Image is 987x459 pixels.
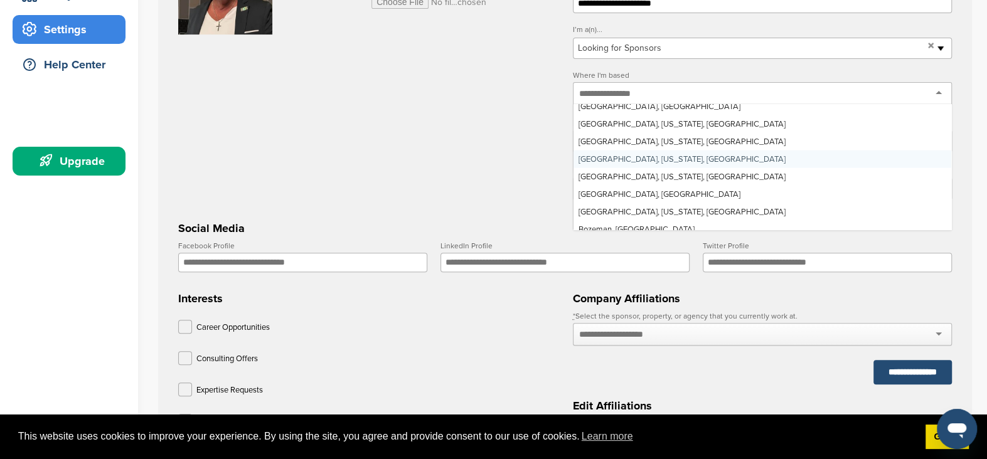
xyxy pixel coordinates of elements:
div: [GEOGRAPHIC_DATA], [US_STATE], [GEOGRAPHIC_DATA] [574,133,951,150]
div: [GEOGRAPHIC_DATA], [US_STATE], [GEOGRAPHIC_DATA] [574,115,951,133]
p: Career Opportunities [196,320,270,335]
span: This website uses cookies to improve your experience. By using the site, you agree and provide co... [18,427,915,446]
h3: Edit Affiliations [573,397,952,414]
label: Where I'm based [573,71,952,79]
div: [GEOGRAPHIC_DATA], [GEOGRAPHIC_DATA] [574,98,951,115]
div: Help Center [19,53,125,76]
h3: Social Media [178,219,952,237]
label: Select the sponsor, property, or agency that you currently work at. [573,312,952,320]
label: Facebook Profile [178,242,427,250]
label: Twitter Profile [703,242,952,250]
div: [GEOGRAPHIC_DATA], [GEOGRAPHIC_DATA] [574,186,951,203]
div: [GEOGRAPHIC_DATA], [US_STATE], [GEOGRAPHIC_DATA] [574,203,951,221]
a: dismiss cookie message [926,425,969,450]
h3: Company Affiliations [573,290,952,307]
div: [GEOGRAPHIC_DATA], [US_STATE], [GEOGRAPHIC_DATA] [574,168,951,186]
a: learn more about cookies [580,427,635,446]
div: [GEOGRAPHIC_DATA], [US_STATE], [GEOGRAPHIC_DATA] [574,150,951,168]
span: Looking for Sponsors [578,41,923,56]
p: Expertise Requests [196,382,263,398]
div: Settings [19,18,125,41]
p: Consulting Offers [196,351,258,367]
label: I’m a(n)... [573,26,952,33]
iframe: Button to launch messaging window [937,409,977,449]
a: Upgrade [13,147,125,176]
div: Bozeman, [GEOGRAPHIC_DATA] [574,221,951,238]
div: Upgrade [19,150,125,172]
a: Help Center [13,50,125,79]
h3: Interests [178,290,557,307]
a: Settings [13,15,125,44]
abbr: required [573,312,575,320]
label: LinkedIn Profile [440,242,690,250]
